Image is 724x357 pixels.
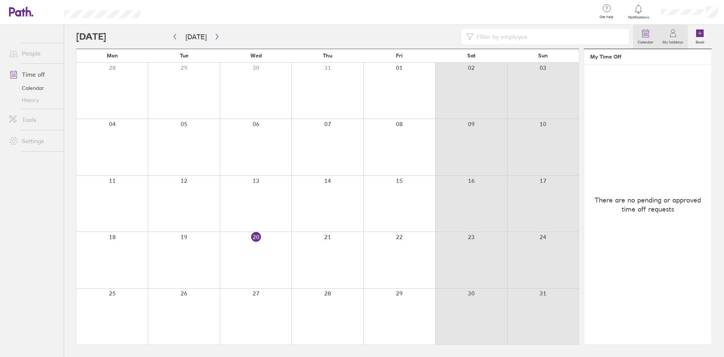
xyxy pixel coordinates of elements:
[3,46,64,61] a: People
[626,4,651,20] a: Notifications
[584,49,712,65] header: My Time Off
[323,53,332,59] span: Thu
[658,25,688,49] a: My holidays
[3,112,64,127] a: Tools
[538,53,548,59] span: Sun
[474,29,624,44] input: Filter by employee
[626,15,651,20] span: Notifications
[467,53,476,59] span: Sat
[3,82,64,94] a: Calendar
[584,65,712,345] div: There are no pending or approved time off requests
[658,38,688,45] label: My holidays
[3,133,64,148] a: Settings
[180,53,189,59] span: Tue
[396,53,403,59] span: Fri
[633,25,658,49] a: Calendar
[250,53,262,59] span: Wed
[107,53,118,59] span: Mon
[594,15,619,19] span: Get help
[3,94,64,106] a: History
[179,31,213,43] button: [DATE]
[688,25,712,49] a: Book
[633,38,658,45] label: Calendar
[3,67,64,82] a: Time off
[691,38,709,45] label: Book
